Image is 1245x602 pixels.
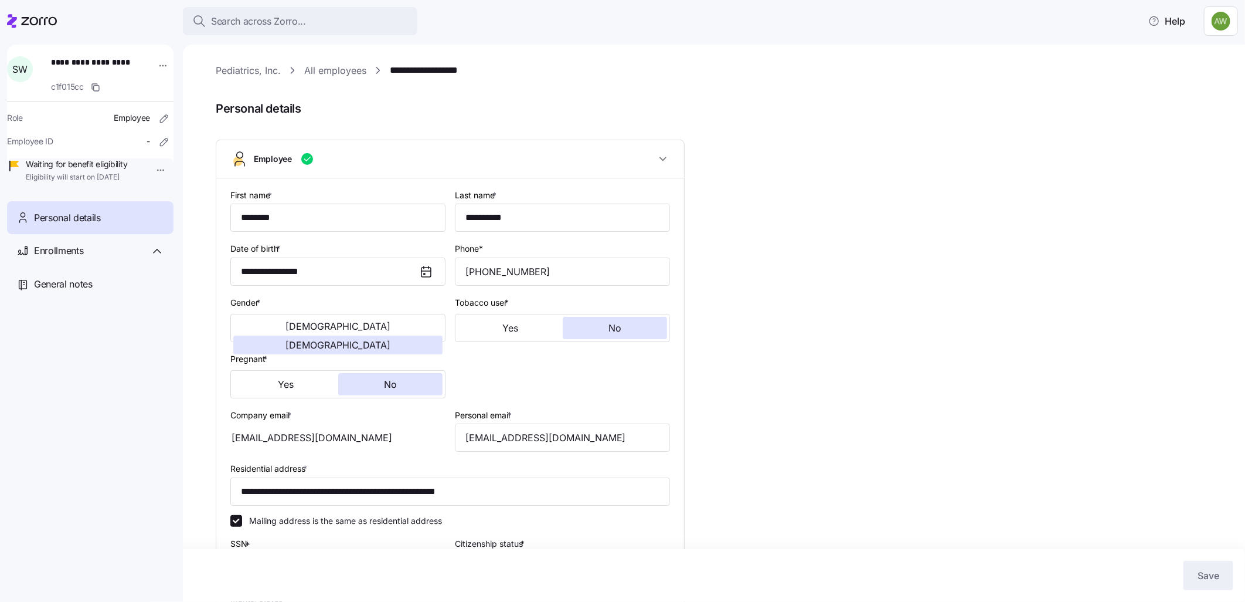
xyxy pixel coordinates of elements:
label: Phone* [455,242,483,255]
span: - [147,136,150,147]
button: Search across Zorro... [183,7,417,35]
span: General notes [34,277,93,292]
span: Enrollments [34,243,83,258]
label: First name [230,189,274,202]
span: Personal details [34,211,101,225]
label: SSN [230,537,253,550]
img: 187a7125535df60c6aafd4bbd4ff0edb [1212,12,1230,31]
span: Waiting for benefit eligibility [26,158,127,170]
span: [DEMOGRAPHIC_DATA] [285,322,390,331]
label: Personal email [455,409,514,422]
button: Employee [216,140,684,178]
label: Mailing address is the same as residential address [242,515,442,527]
span: Role [7,112,23,124]
span: Save [1198,569,1219,583]
button: Save [1183,561,1233,590]
label: Date of birth [230,242,283,255]
label: Last name [455,189,499,202]
span: c1f015cc [51,81,84,93]
span: Eligibility will start on [DATE] [26,173,127,182]
input: Phone [455,258,670,286]
button: Help [1139,9,1195,33]
a: Pediatrics, Inc. [216,63,281,78]
label: Pregnant [230,353,270,366]
input: Email [455,424,670,452]
span: Employee ID [7,136,53,147]
a: All employees [304,63,366,78]
span: Yes [278,380,294,389]
label: Residential address [230,462,309,475]
span: Search across Zorro... [211,14,306,29]
span: Employee [114,112,150,124]
span: [DEMOGRAPHIC_DATA] [285,340,390,350]
span: Yes [502,323,518,333]
span: S W [12,65,27,74]
span: Personal details [216,99,1229,119]
span: No [384,380,397,389]
label: Citizenship status [455,537,527,550]
label: Tobacco user [455,296,511,309]
span: No [608,323,621,333]
label: Gender [230,296,263,309]
label: Company email [230,409,294,422]
span: Employee [254,153,292,165]
span: Help [1148,14,1185,28]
